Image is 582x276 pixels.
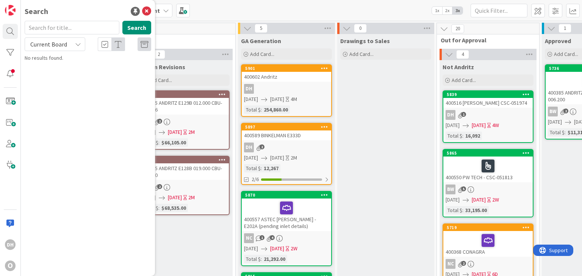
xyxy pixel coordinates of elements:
[139,182,229,192] div: MJ
[446,132,462,140] div: Total $
[158,204,160,212] span: :
[443,185,533,194] div: BW
[463,132,482,140] div: 16,092
[158,138,160,147] span: :
[250,51,274,57] span: Add Card...
[245,192,331,198] div: 5870
[244,154,258,162] span: [DATE]
[548,107,558,116] div: BW
[244,143,254,152] div: DH
[242,143,331,152] div: DH
[443,91,533,108] div: 5839400516 [PERSON_NAME] CSC-051974
[242,124,331,130] div: 5897
[242,192,331,198] div: 5870
[241,37,281,45] span: GA Generation
[5,260,16,271] div: O
[443,224,533,231] div: 5719
[443,90,533,143] a: 5839400516 [PERSON_NAME] CSC-051974DH[DATE][DATE]4WTotal $:16,092
[463,206,489,214] div: 33,195.00
[241,64,332,117] a: 5901400602 AndritzDH[DATE][DATE]4MTotal $:254,860.00
[492,196,499,204] div: 2W
[461,112,466,117] span: 1
[443,224,533,257] div: 5719400368 CONAGRA
[168,128,182,136] span: [DATE]
[462,132,463,140] span: :
[452,77,476,84] span: Add Card...
[139,163,229,180] div: 400385 ANDRITZ E128B 019.000 CBU- 050360
[443,110,533,120] div: DH
[262,105,290,114] div: 254,860.00
[442,7,452,14] span: 2x
[160,138,188,147] div: $66,105.00
[242,124,331,140] div: 5897400589 BINKELMAN E333D
[168,194,182,202] span: [DATE]
[443,157,533,182] div: 400550 PW TECH - CSC-051813
[443,259,533,269] div: NC
[291,95,297,103] div: 4M
[443,231,533,257] div: 400368 CONAGRA
[139,91,229,115] div: 5740400385 ANDRITZ E129B 012.000 CBU- 050296
[447,225,533,230] div: 5719
[443,91,533,98] div: 5839
[30,40,67,48] span: Current Board
[548,128,565,136] div: Total $
[291,245,297,253] div: 2W
[242,65,331,82] div: 5901400602 Andritz
[340,37,390,45] span: Drawings to Sales
[270,95,284,103] span: [DATE]
[139,157,229,180] div: 5739400385 ANDRITZ E128B 019.000 CBU- 050360
[446,196,460,204] span: [DATE]
[260,235,264,240] span: 1
[25,54,151,62] div: No results found.
[261,255,262,263] span: :
[242,72,331,82] div: 400602 Andritz
[261,105,262,114] span: :
[548,118,562,126] span: [DATE]
[242,192,331,231] div: 5870400557 ASTEC [PERSON_NAME] - E202A (pending inlet details)
[139,98,229,115] div: 400385 ANDRITZ E129B 012.000 CBU- 050296
[188,128,195,136] div: 2M
[446,121,460,129] span: [DATE]
[5,239,16,250] div: DH
[143,92,229,97] div: 5740
[16,1,34,10] span: Support
[471,4,527,17] input: Quick Filter...
[139,117,229,127] div: JH
[148,77,172,84] span: Add Card...
[242,130,331,140] div: 400589 BINKELMAN E333D
[472,121,486,129] span: [DATE]
[157,184,162,189] span: 2
[255,24,268,33] span: 5
[559,24,571,33] span: 1
[545,37,571,45] span: Approved
[245,66,331,71] div: 5901
[244,105,261,114] div: Total $
[143,157,229,163] div: 5739
[432,7,442,14] span: 1x
[139,90,230,150] a: 5740400385 ANDRITZ E129B 012.000 CBU- 050296JH[DATE][DATE]2MTotal $:$66,105.00
[122,21,151,34] button: Search
[452,7,463,14] span: 3x
[244,84,254,94] div: DH
[25,21,119,34] input: Search for title...
[443,150,533,157] div: 5865
[565,128,566,136] span: :
[188,194,195,202] div: 2M
[446,110,455,120] div: DH
[242,84,331,94] div: DH
[25,6,48,17] div: Search
[451,24,464,33] span: 20
[446,185,455,194] div: BW
[260,144,264,149] span: 2
[261,164,262,172] span: :
[244,245,258,253] span: [DATE]
[252,175,259,183] span: 2/6
[139,156,230,215] a: 5739400385 ANDRITZ E128B 019.000 CBU- 050360MJ[DATE][DATE]2MTotal $:$68,535.00
[492,121,499,129] div: 4W
[446,206,462,214] div: Total $
[244,164,261,172] div: Total $
[443,63,474,71] span: Not Andritz
[472,196,486,204] span: [DATE]
[447,150,533,156] div: 5865
[242,198,331,231] div: 400557 ASTEC [PERSON_NAME] - E202A (pending inlet details)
